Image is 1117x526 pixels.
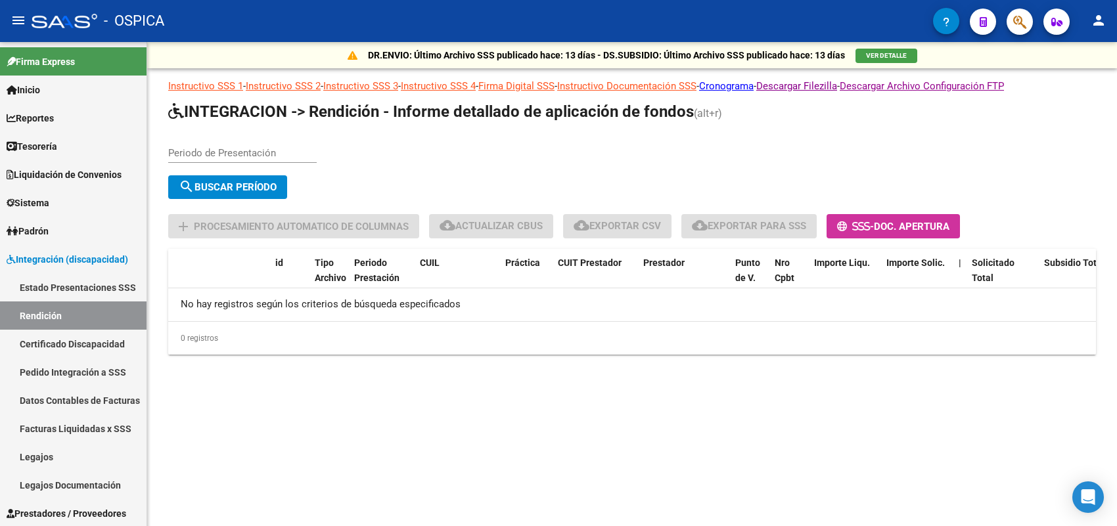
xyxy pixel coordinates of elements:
mat-icon: person [1091,12,1106,28]
datatable-header-cell: CUIL [415,249,500,307]
span: Liquidación de Convenios [7,167,122,182]
mat-icon: cloud_download [692,217,708,233]
a: Instructivo SSS 2 [246,80,321,92]
datatable-header-cell: Punto de V. [730,249,769,307]
mat-icon: search [179,179,194,194]
span: Exportar para SSS [692,220,806,232]
datatable-header-cell: Prestador [638,249,730,307]
datatable-header-cell: Solicitado Total [967,249,1039,307]
span: Padrón [7,224,49,238]
span: Integración (discapacidad) [7,252,128,267]
button: Exportar para SSS [681,214,817,238]
datatable-header-cell: | [953,249,967,307]
span: Exportar CSV [574,220,661,232]
button: Actualizar CBUs [429,214,553,238]
span: Actualizar CBUs [440,220,543,232]
div: Open Intercom Messenger [1072,481,1104,513]
span: id [275,257,283,268]
span: Sistema [7,196,49,210]
span: CUIT Prestador [558,257,622,268]
a: Descargar Filezilla [756,80,837,92]
datatable-header-cell: Nro Cpbt [769,249,809,307]
span: Tesorería [7,139,57,154]
button: VER DETALLE [855,49,917,63]
p: DR.ENVIO: Último Archivo SSS publicado hace: 13 días - DS.SUBSIDIO: Último Archivo SSS publicado ... [368,48,845,62]
datatable-header-cell: Subsidio Total [1039,249,1111,307]
span: Inicio [7,83,40,97]
button: -Doc. Apertura [827,214,960,238]
datatable-header-cell: CUIT Prestador [553,249,638,307]
span: Prestador [643,257,685,268]
a: Instructivo SSS 4 [401,80,476,92]
span: Procesamiento automatico de columnas [194,221,409,232]
a: Instructivo SSS 3 [323,80,398,92]
a: Instructivo Documentación SSS [557,80,696,92]
span: INTEGRACION -> Rendición - Informe detallado de aplicación de fondos [168,102,694,121]
span: Importe Solic. [886,257,945,268]
a: Instructivo SSS 1 [168,80,243,92]
div: 0 registros [168,322,1096,355]
span: - [837,221,874,232]
mat-icon: menu [11,12,26,28]
span: Punto de V. [735,257,760,283]
mat-icon: cloud_download [440,217,455,233]
span: Práctica [505,257,540,268]
datatable-header-cell: Importe Solic. [881,249,953,307]
p: - - - - - - - - [168,79,1096,93]
span: Solicitado Total [972,257,1014,283]
div: No hay registros según los criterios de búsqueda especificados [168,288,1096,321]
button: Buscar Período [168,175,287,199]
a: Firma Digital SSS [478,80,555,92]
span: Nro Cpbt [775,257,794,283]
datatable-header-cell: id [270,249,309,307]
datatable-header-cell: Práctica [500,249,553,307]
span: Firma Express [7,55,75,69]
span: - OSPICA [104,7,164,35]
span: VER DETALLE [866,52,907,59]
datatable-header-cell: Periodo Prestación [349,249,415,307]
span: Importe Liqu. [814,257,870,268]
span: (alt+r) [694,107,722,120]
datatable-header-cell: Tipo Archivo [309,249,349,307]
button: Procesamiento automatico de columnas [168,214,419,238]
span: Subsidio Total [1044,257,1105,268]
datatable-header-cell: Importe Liqu. [809,249,881,307]
a: Cronograma [699,80,754,92]
button: Exportar CSV [563,214,672,238]
span: Tipo Archivo [315,257,346,283]
mat-icon: cloud_download [574,217,589,233]
a: Descargar Archivo Configuración FTP [840,80,1004,92]
span: CUIL [420,257,440,268]
span: Doc. Apertura [874,221,949,232]
mat-icon: add [175,219,191,234]
span: | [959,257,961,268]
span: Buscar Período [179,181,277,193]
span: Periodo Prestación [354,257,399,283]
span: Reportes [7,111,54,125]
span: Prestadores / Proveedores [7,506,126,521]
